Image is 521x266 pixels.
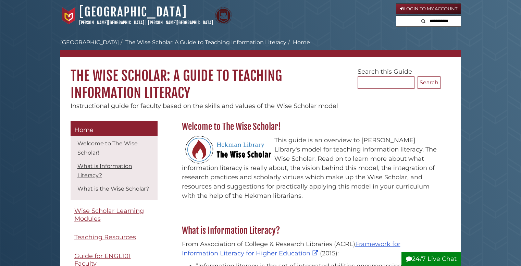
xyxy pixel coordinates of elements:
h1: The Wise Scholar: A Guide to Teaching Information Literacy [60,57,461,101]
img: Calvin Theological Seminary [215,7,232,24]
img: Calvin University [60,7,77,24]
a: What is the Wise Scholar? [77,185,149,192]
a: [PERSON_NAME][GEOGRAPHIC_DATA] [148,20,213,25]
a: Framework for Information Literacy for Higher Education [182,240,400,257]
span: | [145,20,147,25]
button: Search [419,16,427,25]
p: This guide is an overview to [PERSON_NAME] Library's model for teaching information literacy, The... [182,136,437,201]
a: Wise Scholar Learning Modules [71,203,158,226]
i: Search [421,19,425,23]
a: Home [71,121,158,136]
p: From Association of College & Research Libraries (ACRL) (2015): [182,240,437,258]
span: Instructional guide for faculty based on the skills and values of the Wise Scholar model [71,102,338,110]
a: Welcome to The Wise Scholar! [77,140,138,156]
span: Teaching Resources [74,233,136,241]
nav: breadcrumb [60,38,461,57]
button: Search [418,76,441,89]
a: What is Information Literacy? [77,163,132,179]
li: Home [286,38,310,47]
span: Wise Scholar Learning Modules [74,207,144,222]
a: Teaching Resources [71,230,158,245]
a: Login to My Account [396,3,461,14]
span: Home [74,126,94,134]
a: [PERSON_NAME][GEOGRAPHIC_DATA] [79,20,144,25]
h2: Welcome to The Wise Scholar! [178,121,441,132]
a: The Wise Scholar: A Guide to Teaching Information Literacy [125,39,286,46]
h2: What is Information Literacy? [178,225,441,236]
a: [GEOGRAPHIC_DATA] [79,4,187,20]
a: [GEOGRAPHIC_DATA] [60,39,119,46]
button: 24/7 Live Chat [401,252,461,266]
